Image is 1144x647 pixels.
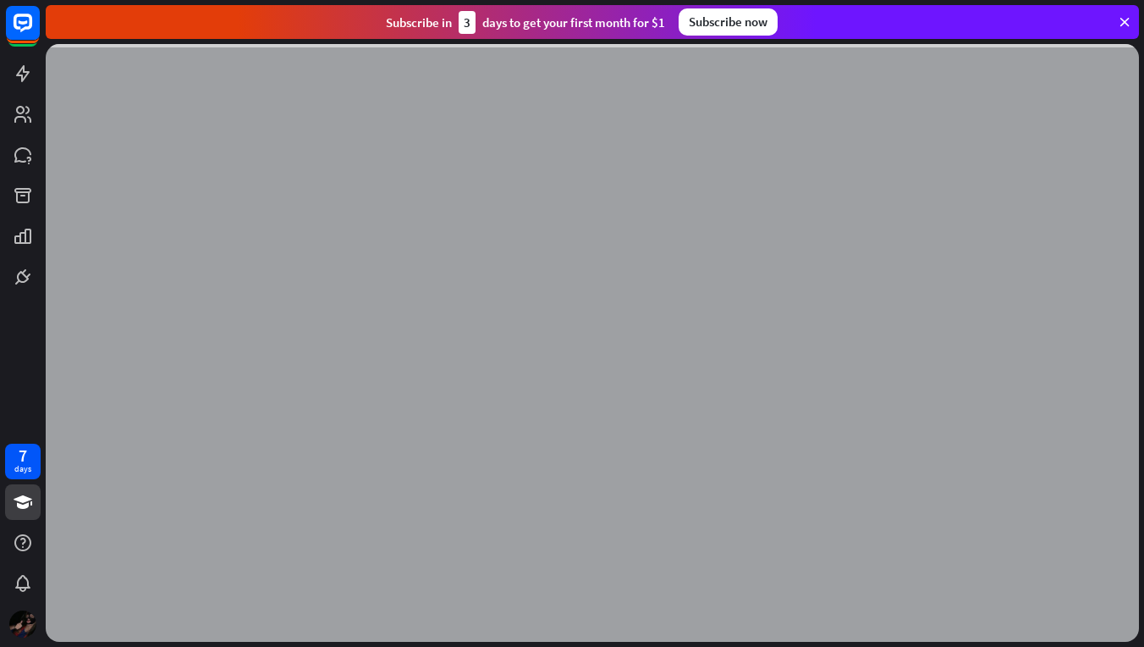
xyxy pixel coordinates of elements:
[679,8,778,36] div: Subscribe now
[459,11,476,34] div: 3
[19,448,27,463] div: 7
[5,444,41,479] a: 7 days
[14,463,31,475] div: days
[386,11,665,34] div: Subscribe in days to get your first month for $1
